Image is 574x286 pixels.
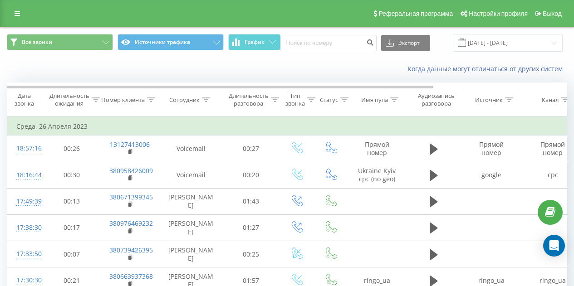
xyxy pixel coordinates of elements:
[49,92,89,107] div: Длительность ожидания
[159,214,223,241] td: [PERSON_NAME]
[475,96,503,104] div: Источник
[280,35,377,51] input: Поиск по номеру
[407,64,567,73] a: Когда данные могут отличаться от других систем
[7,92,41,107] div: Дата звонка
[245,39,265,45] span: График
[16,140,34,157] div: 18:57:16
[159,136,223,162] td: Voicemail
[229,92,269,107] div: Длительность разговора
[159,162,223,188] td: Voicemail
[223,188,280,214] td: 01:43
[109,219,153,228] a: 380976469232
[109,166,153,175] a: 380958426009
[378,10,453,17] span: Реферальная программа
[285,92,305,107] div: Тип звонка
[109,193,153,201] a: 380671399345
[348,162,407,188] td: Ukraine Kyiv cpc (no geo)
[461,136,522,162] td: Прямой номер
[44,214,100,241] td: 00:17
[543,10,562,17] span: Выход
[22,39,52,46] span: Все звонки
[542,96,559,104] div: Канал
[44,188,100,214] td: 00:13
[543,235,565,257] div: Open Intercom Messenger
[223,241,280,267] td: 00:25
[101,96,145,104] div: Номер клиента
[159,188,223,214] td: [PERSON_NAME]
[169,96,200,104] div: Сотрудник
[44,136,100,162] td: 00:26
[381,35,430,51] button: Экспорт
[109,272,153,281] a: 380663937368
[469,10,528,17] span: Настройки профиля
[223,214,280,241] td: 01:27
[348,136,407,162] td: Прямой номер
[16,166,34,184] div: 18:16:44
[44,241,100,267] td: 00:07
[320,96,338,104] div: Статус
[44,162,100,188] td: 00:30
[159,241,223,267] td: [PERSON_NAME]
[16,219,34,237] div: 17:38:30
[223,162,280,188] td: 00:20
[414,92,458,107] div: Аудиозапись разговора
[118,34,224,50] button: Источники трафика
[461,162,522,188] td: google
[110,140,150,149] a: 13127413006
[361,96,388,104] div: Имя пула
[109,246,153,254] a: 380739426395
[223,136,280,162] td: 00:27
[16,245,34,263] div: 17:33:50
[228,34,280,50] button: График
[7,34,113,50] button: Все звонки
[16,193,34,210] div: 17:49:39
